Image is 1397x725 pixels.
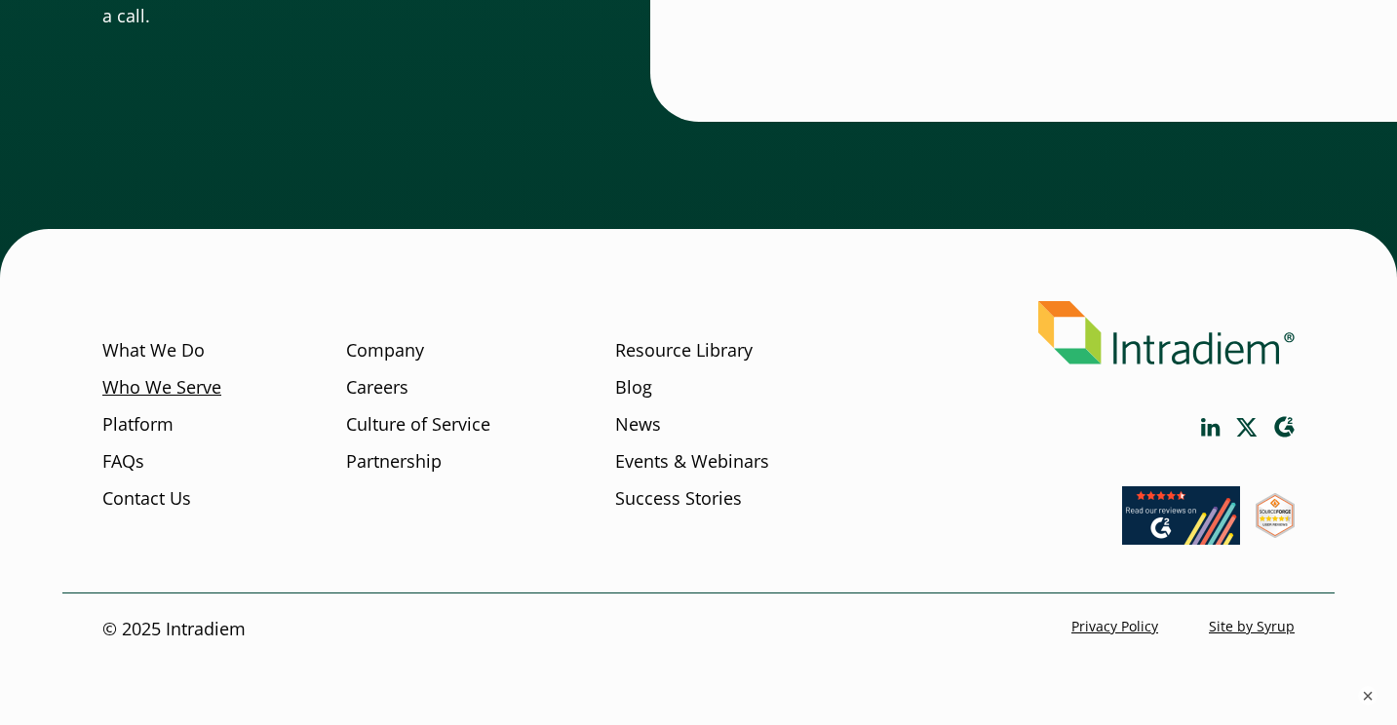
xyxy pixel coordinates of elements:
[615,449,769,475] a: Events & Webinars
[1122,526,1240,550] a: Link opens in a new window
[615,412,661,438] a: News
[1038,301,1295,364] img: Intradiem
[1273,416,1295,439] a: Link opens in a new window
[615,486,742,512] a: Success Stories
[1256,493,1295,538] img: SourceForge User Reviews
[346,449,442,475] a: Partnership
[102,449,144,475] a: FAQs
[1209,618,1295,636] a: Site by Syrup
[102,412,174,438] a: Platform
[1236,418,1258,437] a: Link opens in a new window
[346,375,408,401] a: Careers
[102,486,191,512] a: Contact Us
[1256,519,1295,543] a: Link opens in a new window
[346,338,424,363] a: Company
[102,375,221,401] a: Who We Serve
[1201,418,1221,437] a: Link opens in a new window
[346,412,490,438] a: Culture of Service
[1122,486,1240,545] img: Read our reviews on G2
[1358,686,1378,706] button: ×
[1071,618,1158,636] a: Privacy Policy
[615,375,652,401] a: Blog
[102,338,205,363] a: What We Do
[102,618,246,643] p: © 2025 Intradiem
[615,338,753,363] a: Resource Library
